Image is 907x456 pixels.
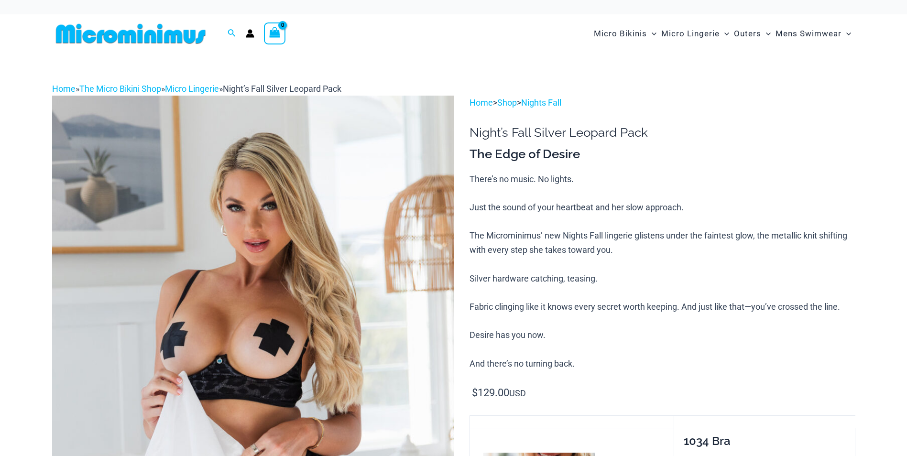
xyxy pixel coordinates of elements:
a: OutersMenu ToggleMenu Toggle [732,19,773,48]
h1: Night’s Fall Silver Leopard Pack [470,125,855,140]
p: > > [470,96,855,110]
a: Account icon link [246,29,254,38]
span: $ [472,387,478,399]
p: USD [470,386,855,401]
span: Menu Toggle [761,22,771,46]
p: There’s no music. No lights. Just the sound of your heartbeat and her slow approach. The Micromin... [470,172,855,371]
span: Outers [734,22,761,46]
nav: Site Navigation [590,18,855,50]
a: Micro LingerieMenu ToggleMenu Toggle [659,19,732,48]
a: Micro Lingerie [165,84,219,94]
a: Search icon link [228,28,236,40]
a: Home [52,84,76,94]
a: Nights Fall [521,98,561,108]
span: Night’s Fall Silver Leopard Pack [223,84,341,94]
a: The Micro Bikini Shop [79,84,161,94]
span: Menu Toggle [647,22,656,46]
span: Micro Lingerie [661,22,720,46]
span: Micro Bikinis [594,22,647,46]
img: MM SHOP LOGO FLAT [52,23,209,44]
a: View Shopping Cart, empty [264,22,286,44]
bdi: 129.00 [472,387,509,399]
span: 1034 Bra [684,434,731,448]
span: Menu Toggle [841,22,851,46]
a: Micro BikinisMenu ToggleMenu Toggle [591,19,659,48]
span: » » » [52,84,341,94]
a: Mens SwimwearMenu ToggleMenu Toggle [773,19,853,48]
span: Menu Toggle [720,22,729,46]
a: Home [470,98,493,108]
h3: The Edge of Desire [470,146,855,163]
a: Shop [497,98,517,108]
span: Mens Swimwear [776,22,841,46]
